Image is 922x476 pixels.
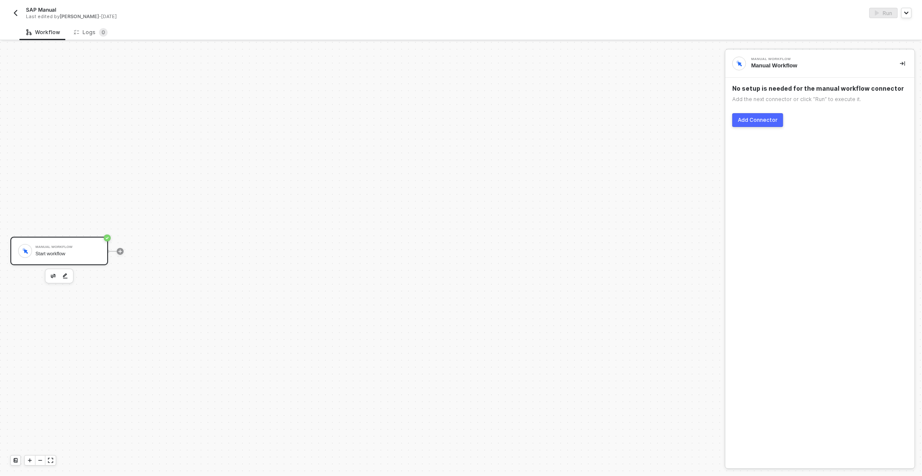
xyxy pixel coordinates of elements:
div: Start workflow [35,251,100,257]
span: icon-play [118,249,123,254]
button: edit-cred [60,271,70,281]
div: Add Connector [738,117,778,124]
div: Logs [74,28,108,37]
span: [PERSON_NAME] [60,13,99,19]
img: edit-cred [63,273,68,279]
span: icon-minus [38,458,43,463]
div: Manual Workflow [35,245,100,249]
div: Workflow [26,29,60,36]
div: Last edited by - [DATE] [26,13,441,20]
span: icon-collapse-right [900,61,905,66]
button: back [10,8,21,18]
div: Manual Workflow [751,62,886,70]
div: Add the next connector or click ”Run” to execute it. [732,95,908,103]
span: icon-success-page [104,235,111,241]
button: Add Connector [732,113,783,127]
img: edit-cred [51,274,56,278]
span: icon-expand [48,458,53,463]
img: back [12,10,19,16]
div: No setup is needed for the manual workflow connector [732,85,908,92]
img: integration-icon [735,60,743,67]
span: icon-play [27,458,32,463]
img: icon [21,247,29,254]
sup: 0 [99,28,108,37]
button: edit-cred [48,271,58,281]
div: Manual Workflow [751,57,881,61]
span: SAP Manual [26,6,56,13]
button: activateRun [869,8,898,18]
